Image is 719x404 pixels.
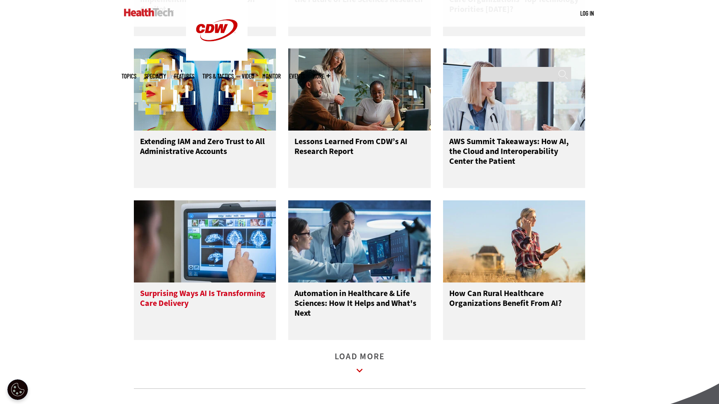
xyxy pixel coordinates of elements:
img: People reviewing research [288,48,431,131]
button: Open Preferences [7,379,28,400]
a: Xray machine in hospital Surprising Ways AI Is Transforming Care Delivery [134,200,276,340]
a: Doctors discussing data in a meeting AWS Summit Takeaways: How AI, the Cloud and Interoperability... [443,48,586,188]
a: Tips & Tactics [202,73,234,79]
a: Person in rural setting talking on phone How Can Rural Healthcare Organizations Benefit From AI? [443,200,586,340]
a: Events [289,73,305,79]
a: Video [242,73,254,79]
span: Specialty [145,73,166,79]
a: abstract image of woman with pixelated face Extending IAM and Zero Trust to All Administrative Ac... [134,48,276,188]
img: abstract image of woman with pixelated face [134,48,276,131]
a: People reviewing research Lessons Learned From CDW’s AI Research Report [288,48,431,188]
h3: Lessons Learned From CDW’s AI Research Report [294,137,425,170]
div: Cookie Settings [7,379,28,400]
h3: AWS Summit Takeaways: How AI, the Cloud and Interoperability Center the Patient [449,137,579,170]
img: medical researchers looks at images on a monitor in a lab [288,200,431,282]
img: Home [124,8,174,16]
a: CDW [186,54,248,63]
h3: Automation in Healthcare & Life Sciences: How It Helps and What's Next [294,289,425,321]
h3: How Can Rural Healthcare Organizations Benefit From AI? [449,289,579,321]
span: More [313,73,330,79]
img: Doctors discussing data in a meeting [443,48,586,131]
h3: Extending IAM and Zero Trust to All Administrative Accounts [140,137,270,170]
h3: Surprising Ways AI Is Transforming Care Delivery [140,289,270,321]
a: medical researchers looks at images on a monitor in a lab Automation in Healthcare & Life Science... [288,200,431,340]
a: MonITor [262,73,281,79]
img: Person in rural setting talking on phone [443,200,586,282]
a: Log in [580,9,594,17]
img: Xray machine in hospital [134,200,276,282]
span: Topics [122,73,136,79]
a: Load More [335,353,385,376]
div: User menu [580,9,594,18]
a: Features [174,73,194,79]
